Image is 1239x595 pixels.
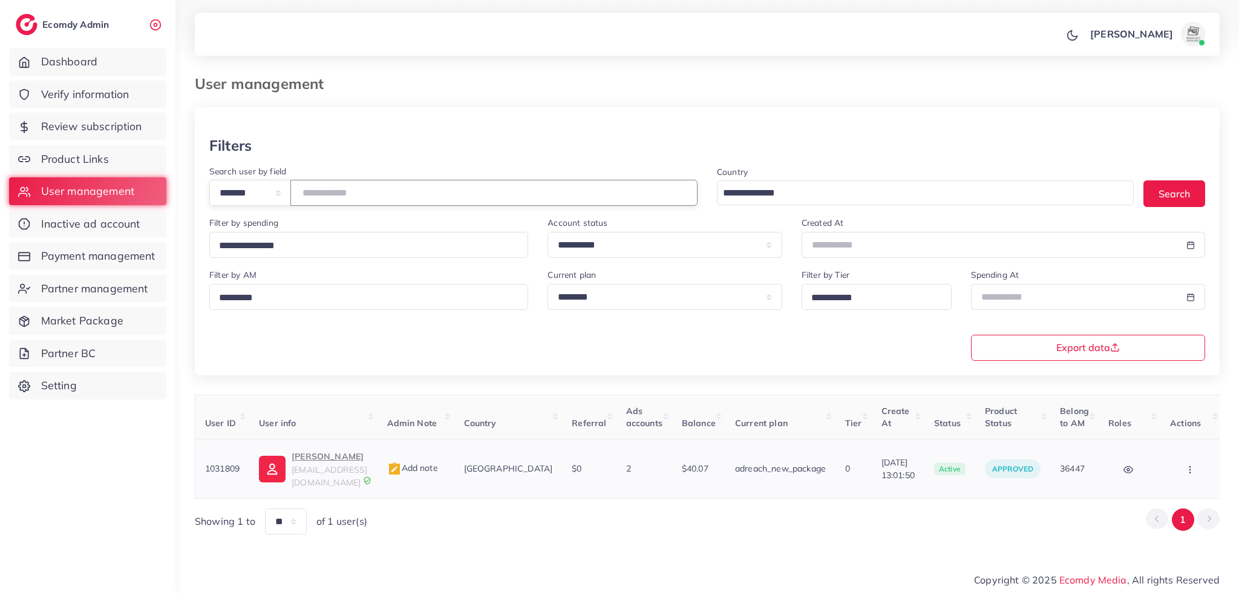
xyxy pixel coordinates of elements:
button: Go to page 1 [1172,508,1194,531]
span: Showing 1 to [195,514,255,528]
img: 9CAL8B2pu8EFxCJHYAAAAldEVYdGRhdGU6Y3JlYXRlADIwMjItMTItMDlUMDQ6NTg6MzkrMDA6MDBXSlgLAAAAJXRFWHRkYXR... [363,476,371,485]
span: Create At [881,406,910,429]
span: Actions [1170,418,1201,429]
span: Belong to AM [1060,406,1089,429]
span: Product Links [41,151,109,167]
button: Search [1143,180,1205,206]
span: Admin Note [387,418,437,429]
img: logo [16,14,38,35]
a: [PERSON_NAME]avatar [1084,22,1210,46]
h3: Filters [209,137,252,154]
span: Payment management [41,248,155,264]
span: Ads accounts [626,406,662,429]
span: adreach_new_package [735,463,826,474]
img: avatar [1181,22,1205,46]
div: Search for option [802,284,952,310]
span: Tier [845,418,862,429]
input: Search for option [215,289,512,307]
a: Payment management [9,242,166,270]
a: Product Links [9,145,166,173]
h3: User management [195,75,333,93]
div: Search for option [209,232,528,258]
div: Search for option [209,284,528,310]
a: Ecomdy Media [1059,574,1127,586]
label: Filter by AM [209,269,257,281]
span: $0 [572,463,581,474]
label: Country [717,166,748,178]
span: [DATE] 13:01:50 [881,456,915,481]
span: Partner BC [41,346,96,361]
span: Setting [41,378,77,393]
a: Verify information [9,81,166,108]
label: Current plan [548,269,596,281]
span: Referral [572,418,606,429]
label: Spending At [971,269,1019,281]
img: admin_note.cdd0b510.svg [387,462,402,476]
span: of 1 user(s) [316,514,367,528]
p: [PERSON_NAME] [292,449,367,464]
span: Status [934,418,961,429]
span: 36447 [1060,463,1085,474]
input: Search for option [807,289,936,307]
span: Market Package [41,313,123,329]
span: Verify information [41,87,129,102]
label: Account status [548,217,607,229]
p: [PERSON_NAME] [1090,27,1173,41]
ul: Pagination [1146,508,1220,531]
img: ic-user-info.36bf1079.svg [259,456,286,482]
span: 1031809 [205,463,240,474]
span: Balance [682,418,716,429]
span: 2 [626,463,631,474]
span: [EMAIL_ADDRESS][DOMAIN_NAME] [292,464,367,487]
a: Setting [9,372,166,399]
span: User management [41,183,134,199]
span: , All rights Reserved [1127,573,1220,587]
span: 0 [845,463,850,474]
h2: Ecomdy Admin [42,19,112,30]
span: User info [259,418,296,429]
a: Market Package [9,307,166,335]
span: User ID [205,418,236,429]
a: User management [9,177,166,205]
input: Search for option [215,237,512,255]
span: [GEOGRAPHIC_DATA] [464,463,553,474]
div: Search for option [717,180,1134,205]
span: Inactive ad account [41,216,140,232]
a: Dashboard [9,48,166,76]
label: Filter by spending [209,217,278,229]
span: Review subscription [41,119,142,134]
a: Partner BC [9,340,166,367]
a: logoEcomdy Admin [16,14,112,35]
span: Copyright © 2025 [974,573,1220,587]
a: Inactive ad account [9,210,166,238]
input: Search for option [719,184,1118,203]
span: Add note [387,462,438,473]
span: Partner management [41,281,148,297]
span: Dashboard [41,54,97,70]
label: Search user by field [209,165,286,177]
span: approved [992,464,1033,473]
button: Export data [971,335,1206,361]
span: Product Status [985,406,1017,429]
a: Review subscription [9,113,166,140]
span: Export data [1056,343,1120,352]
label: Created At [802,217,844,229]
a: [PERSON_NAME][EMAIL_ADDRESS][DOMAIN_NAME] [259,449,367,488]
a: Partner management [9,275,166,303]
span: Current plan [735,418,788,429]
span: Country [464,418,497,429]
span: active [934,462,966,476]
span: $40.07 [682,463,708,474]
label: Filter by Tier [802,269,849,281]
span: Roles [1108,418,1131,429]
